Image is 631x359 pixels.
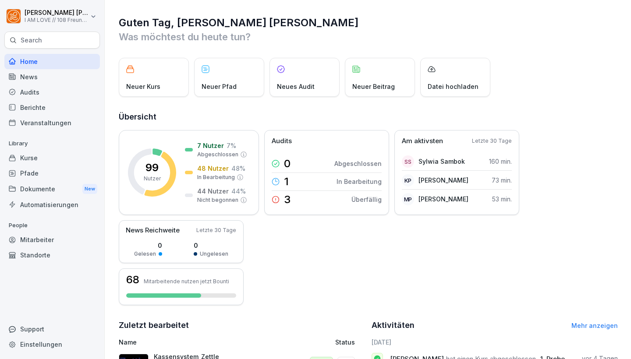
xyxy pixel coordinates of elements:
[21,36,42,45] p: Search
[418,194,468,204] p: [PERSON_NAME]
[119,16,618,30] h1: Guten Tag, [PERSON_NAME] [PERSON_NAME]
[119,338,269,347] p: Name
[145,162,159,173] p: 99
[4,337,100,352] a: Einstellungen
[351,195,382,204] p: Überfällig
[4,165,100,181] a: Pfade
[4,150,100,165] a: Kurse
[4,181,100,197] a: DokumenteNew
[197,151,238,158] p: Abgeschlossen
[227,141,236,150] p: 7 %
[4,84,100,100] a: Audits
[119,319,365,331] h2: Zuletzt bearbeitet
[284,176,289,187] p: 1
[231,164,245,173] p: 48 %
[25,17,89,23] p: I AM LOVE // 108 Freunde GmbH
[428,82,479,91] p: Datei hochladen
[571,322,618,329] a: Mehr anzeigen
[126,82,160,91] p: Neuer Kurs
[197,173,235,181] p: In Bearbeitung
[4,100,100,115] a: Berichte
[231,187,246,196] p: 44 %
[126,275,139,285] h3: 68
[197,141,224,150] p: 7 Nutzer
[272,136,292,146] p: Audits
[194,241,228,250] p: 0
[402,136,443,146] p: Am aktivsten
[284,158,291,169] p: 0
[202,82,237,91] p: Neuer Pfad
[4,218,100,232] p: People
[284,194,291,205] p: 3
[418,176,468,185] p: [PERSON_NAME]
[4,232,100,247] a: Mitarbeiter
[492,194,512,204] p: 53 min.
[4,181,100,197] div: Dokumente
[197,187,229,196] p: 44 Nutzer
[4,115,100,130] a: Veranstaltungen
[4,54,100,69] a: Home
[334,159,382,168] p: Abgeschlossen
[418,157,465,166] p: Sylwia Sambok
[335,338,355,347] p: Status
[197,196,238,204] p: Nicht begonnen
[402,174,414,187] div: KP
[4,137,100,151] p: Library
[82,184,97,194] div: New
[196,226,236,234] p: Letzte 30 Tage
[144,175,161,183] p: Nutzer
[4,197,100,212] a: Automatisierungen
[402,193,414,205] div: MP
[119,111,618,123] h2: Übersicht
[337,177,382,186] p: In Bearbeitung
[134,250,156,258] p: Gelesen
[25,9,89,17] p: [PERSON_NAME] [PERSON_NAME] [PERSON_NAME]
[144,278,229,285] p: Mitarbeitende nutzen jetzt Bounti
[277,82,315,91] p: Neues Audit
[134,241,162,250] p: 0
[402,155,414,168] div: SS
[472,137,512,145] p: Letzte 30 Tage
[489,157,512,166] p: 160 min.
[352,82,395,91] p: Neuer Beitrag
[126,225,180,236] p: News Reichweite
[197,164,229,173] p: 48 Nutzer
[372,319,415,331] h2: Aktivitäten
[492,176,512,185] p: 73 min.
[119,30,618,44] p: Was möchtest du heute tun?
[4,69,100,84] a: News
[4,247,100,263] a: Standorte
[372,338,618,347] h6: [DATE]
[200,250,228,258] p: Ungelesen
[4,321,100,337] div: Support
